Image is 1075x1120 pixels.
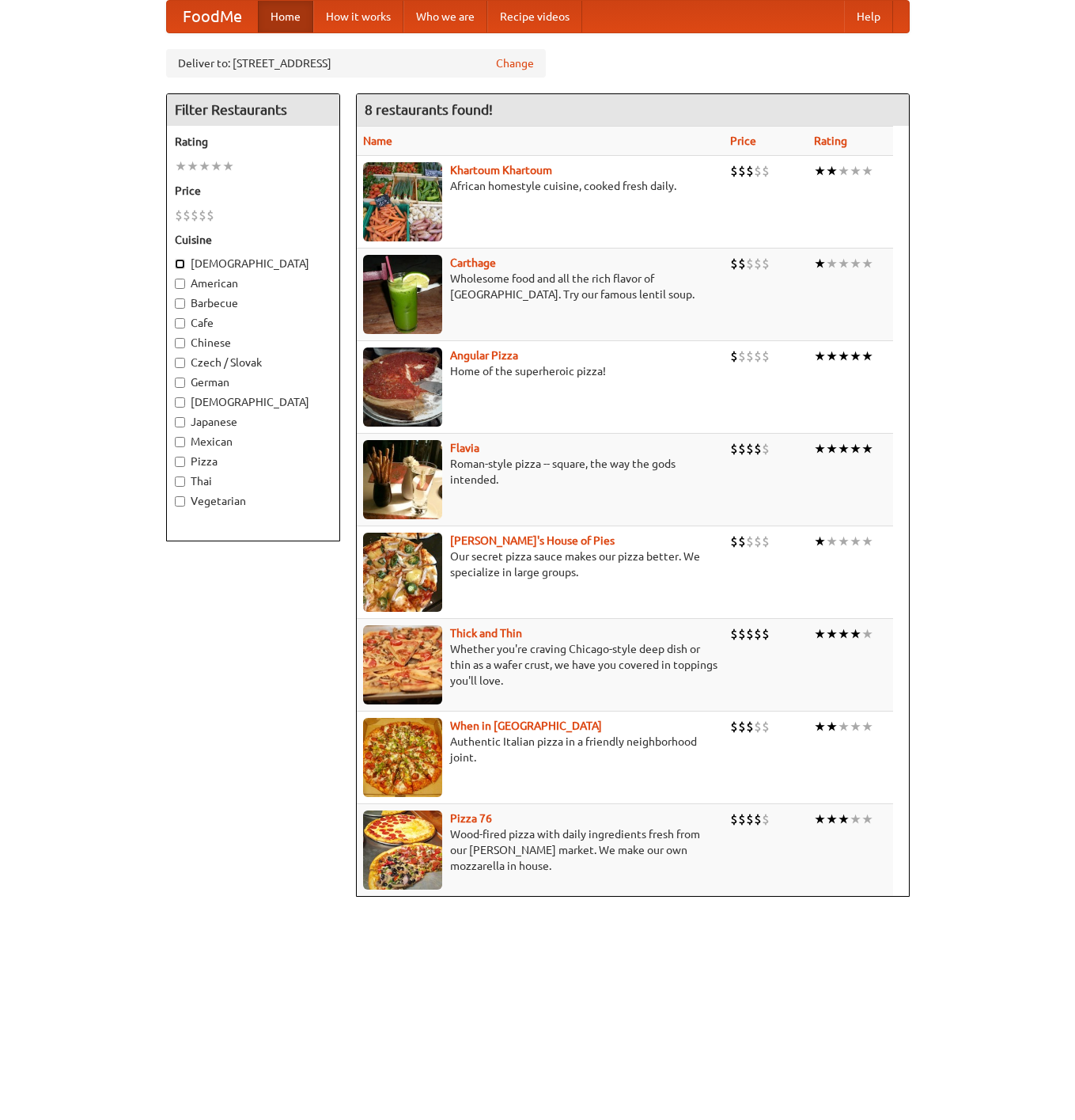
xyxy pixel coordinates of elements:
li: ★ [850,162,861,180]
li: $ [762,162,770,180]
li: ★ [861,811,873,828]
li: $ [746,533,754,550]
p: Roman-style pizza -- square, the way the gods intended. [363,456,717,488]
a: How it works [313,1,403,32]
li: ★ [861,440,873,457]
li: $ [738,718,746,735]
li: $ [738,255,746,272]
li: $ [762,625,770,643]
a: Home [258,1,313,32]
li: $ [746,811,754,828]
p: Our secret pizza sauce makes our pizza better. We specialize in large groups. [363,549,717,580]
li: ★ [838,718,850,735]
li: ★ [850,625,861,643]
li: $ [762,533,770,550]
a: Who we are [403,1,487,32]
li: ★ [826,162,838,180]
li: $ [762,440,770,457]
li: $ [754,255,762,272]
input: Mexican [175,437,185,447]
a: Carthage [450,256,496,269]
li: ★ [850,533,861,550]
li: ★ [861,625,873,643]
p: Wholesome food and all the rich flavor of [GEOGRAPHIC_DATA]. Try our famous lentil soup. [363,271,717,302]
li: ★ [850,440,861,457]
input: Chinese [175,338,185,348]
b: Thick and Thin [450,627,522,640]
img: angular.jpg [363,347,442,427]
li: ★ [861,162,873,180]
label: [DEMOGRAPHIC_DATA] [175,256,331,271]
img: carthage.jpg [363,255,442,334]
li: ★ [826,347,838,365]
li: ★ [861,347,873,365]
li: ★ [850,255,861,272]
li: $ [738,162,746,180]
li: $ [746,718,754,735]
li: ★ [850,811,861,828]
p: Wood-fired pizza with daily ingredients fresh from our [PERSON_NAME] market. We make our own mozz... [363,826,717,874]
a: Khartoum Khartoum [450,164,552,177]
h5: Cuisine [175,232,331,248]
a: Recipe videos [487,1,582,32]
label: Cafe [175,315,331,331]
li: $ [738,533,746,550]
label: Barbecue [175,295,331,311]
h5: Rating [175,134,331,150]
li: $ [754,347,762,365]
label: German [175,374,331,390]
li: $ [730,440,738,457]
li: ★ [199,158,210,175]
li: $ [762,347,770,365]
li: ★ [850,718,861,735]
li: $ [738,347,746,365]
li: ★ [838,347,850,365]
li: ★ [814,162,826,180]
p: African homestyle cuisine, cooked fresh daily. [363,178,717,194]
input: Vegetarian [175,496,185,507]
a: Pizza 76 [450,812,492,825]
img: luigis.jpg [363,533,442,612]
li: $ [738,811,746,828]
input: Czech / Slovak [175,358,185,368]
li: $ [183,207,191,224]
label: American [175,275,331,291]
li: ★ [838,533,850,550]
li: ★ [222,158,234,175]
b: When in [GEOGRAPHIC_DATA] [450,719,602,732]
li: ★ [861,718,873,735]
li: $ [730,533,738,550]
li: ★ [861,255,873,272]
label: Chinese [175,335,331,351]
label: Czech / Slovak [175,355,331,370]
li: ★ [838,440,850,457]
li: $ [754,625,762,643]
img: khartoum.jpg [363,162,442,241]
li: $ [175,207,183,224]
li: $ [746,440,754,457]
ng-pluralize: 8 restaurants found! [365,102,493,117]
label: Thai [175,473,331,489]
li: ★ [826,625,838,643]
li: $ [754,533,762,550]
li: ★ [861,533,873,550]
li: ★ [814,811,826,828]
a: Rating [814,135,847,147]
li: ★ [814,625,826,643]
li: ★ [826,440,838,457]
p: Whether you're craving Chicago-style deep dish or thin as a wafer crust, we have you covered in t... [363,641,717,689]
li: $ [730,347,738,365]
label: Vegetarian [175,493,331,509]
li: $ [730,255,738,272]
li: $ [191,207,199,224]
input: [DEMOGRAPHIC_DATA] [175,397,185,408]
a: [PERSON_NAME]'s House of Pies [450,534,615,547]
b: Flavia [450,442,479,454]
li: $ [730,811,738,828]
p: Authentic Italian pizza in a friendly neighborhood joint. [363,734,717,765]
label: Mexican [175,434,331,450]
